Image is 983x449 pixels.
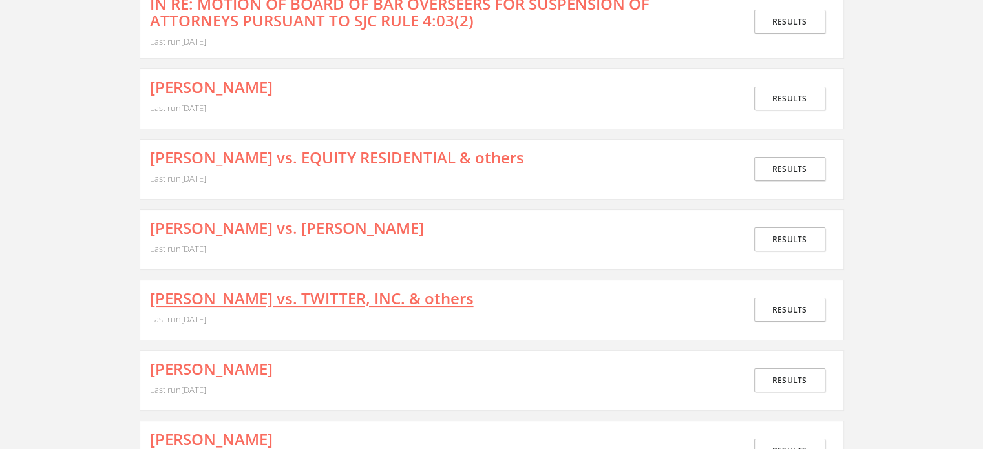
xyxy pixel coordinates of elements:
a: Results [754,87,825,110]
span: Last run [DATE] [150,36,206,47]
span: Last run [DATE] [150,384,206,395]
a: Results [754,157,825,181]
a: Results [754,227,825,251]
span: Last run [DATE] [150,102,206,114]
a: Results [754,10,825,34]
span: Last run [DATE] [150,313,206,325]
span: Last run [DATE] [150,243,206,255]
a: Results [754,298,825,322]
a: [PERSON_NAME] vs. EQUITY RESIDENTIAL & others [150,149,524,166]
a: [PERSON_NAME] [150,79,273,96]
a: [PERSON_NAME] [150,431,273,448]
a: Results [754,368,825,392]
a: [PERSON_NAME] [150,360,273,377]
a: [PERSON_NAME] vs. [PERSON_NAME] [150,220,424,236]
a: [PERSON_NAME] vs. TWITTER, INC. & others [150,290,474,307]
span: Last run [DATE] [150,172,206,184]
